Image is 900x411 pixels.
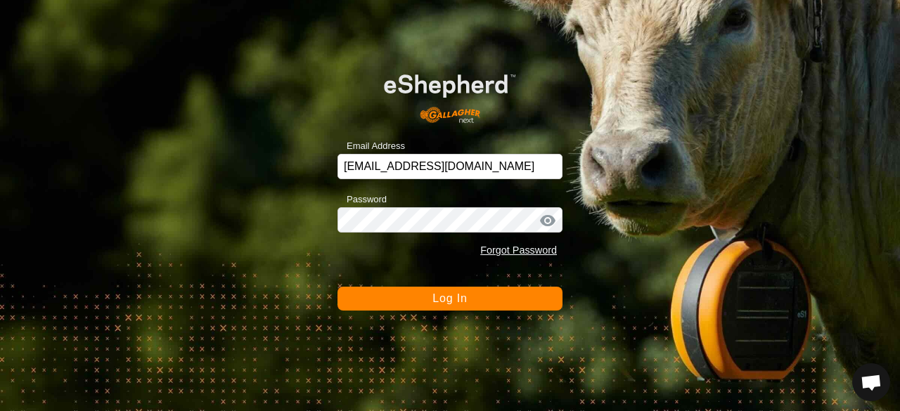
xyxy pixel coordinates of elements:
[337,193,387,207] label: Password
[432,292,467,304] span: Log In
[480,244,557,256] a: Forgot Password
[852,363,890,401] a: Open chat
[337,287,562,311] button: Log In
[337,154,562,179] input: Email Address
[337,139,405,153] label: Email Address
[360,56,540,132] img: E-shepherd Logo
